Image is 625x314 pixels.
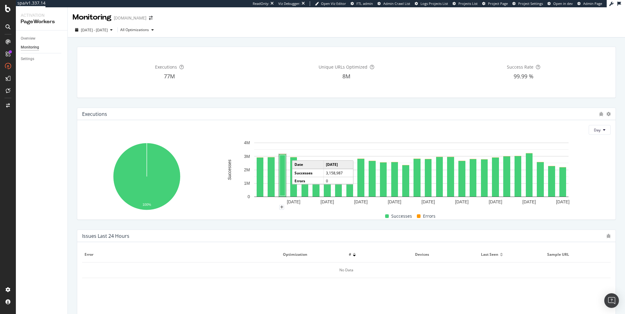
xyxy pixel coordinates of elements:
a: Projects List [453,1,478,6]
div: PageWorkers [21,18,63,25]
text: [DATE] [388,199,401,204]
span: Errors [423,212,435,220]
div: plus [279,205,284,210]
a: Admin Crawl List [378,1,410,6]
div: ReadOnly: [253,1,269,6]
div: bug [606,234,611,238]
text: [DATE] [320,199,334,204]
text: 2M [244,167,250,172]
div: arrow-right-arrow-left [149,16,153,20]
div: All Optimizations [120,28,149,32]
text: [DATE] [455,199,468,204]
span: Error [85,252,276,257]
div: bug [599,112,603,116]
a: Logs Projects List [415,1,448,6]
text: 1M [244,181,250,186]
span: Admin Crawl List [383,1,410,6]
a: FTL admin [351,1,373,6]
span: 99.99 % [514,73,533,80]
text: [DATE] [522,199,536,204]
div: Overview [21,35,35,42]
div: Monitoring [73,12,111,23]
span: Open Viz Editor [321,1,346,6]
span: # [349,252,351,257]
span: Project Settings [518,1,543,6]
span: FTL admin [356,1,373,6]
span: Success Rate [507,64,533,70]
span: Logs Projects List [421,1,448,6]
span: Open in dev [553,1,573,6]
text: 0 [247,194,250,199]
a: Overview [21,35,63,42]
span: 77M [164,73,175,80]
span: Successes [391,212,412,220]
span: Optimization [283,252,343,257]
div: Issues Last 24 Hours [82,233,129,239]
span: Executions [155,64,177,70]
text: [DATE] [421,199,435,204]
text: [DATE] [287,199,300,204]
span: 8M [342,73,350,80]
a: Open in dev [547,1,573,6]
button: Day [589,125,611,135]
button: [DATE] - [DATE] [73,25,115,35]
span: Last seen [481,252,498,257]
span: [DATE] - [DATE] [81,27,108,33]
div: Executions [82,111,107,117]
text: [DATE] [489,199,502,204]
div: Viz Debugger: [278,1,300,6]
span: Sample URL [547,252,607,257]
div: No Data [82,262,611,278]
div: Activation [21,12,63,18]
button: All Optimizations [120,25,156,35]
a: Project Settings [512,1,543,6]
a: Settings [21,56,63,62]
span: Day [594,127,601,133]
div: [DOMAIN_NAME] [114,15,146,21]
svg: A chart. [215,140,608,207]
a: Admin Page [577,1,602,6]
a: Open Viz Editor [315,1,346,6]
text: Successes [227,159,232,180]
text: [DATE] [556,199,569,204]
svg: A chart. [82,140,211,215]
text: 3M [244,154,250,159]
span: Admin Page [583,1,602,6]
a: Project Page [482,1,508,6]
div: Open Intercom Messenger [604,293,619,308]
span: Devices [415,252,475,257]
span: Unique URLs Optimized [319,64,367,70]
span: Projects List [458,1,478,6]
span: Project Page [488,1,508,6]
a: Monitoring [21,44,63,51]
div: Monitoring [21,44,39,51]
text: 100% [143,203,151,207]
text: [DATE] [354,199,368,204]
div: Settings [21,56,34,62]
text: 4M [244,141,250,145]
